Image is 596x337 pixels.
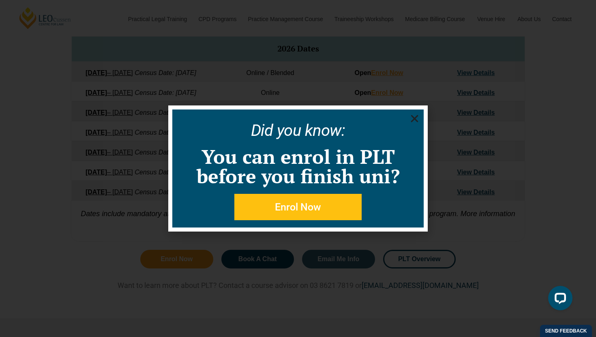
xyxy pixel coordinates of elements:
a: Enrol Now [234,194,362,220]
a: You can enrol in PLT before you finish uni? [197,144,400,189]
iframe: LiveChat chat widget [542,283,576,317]
span: Enrol Now [275,202,321,212]
a: Close [409,114,420,124]
a: Did you know: [251,121,345,140]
